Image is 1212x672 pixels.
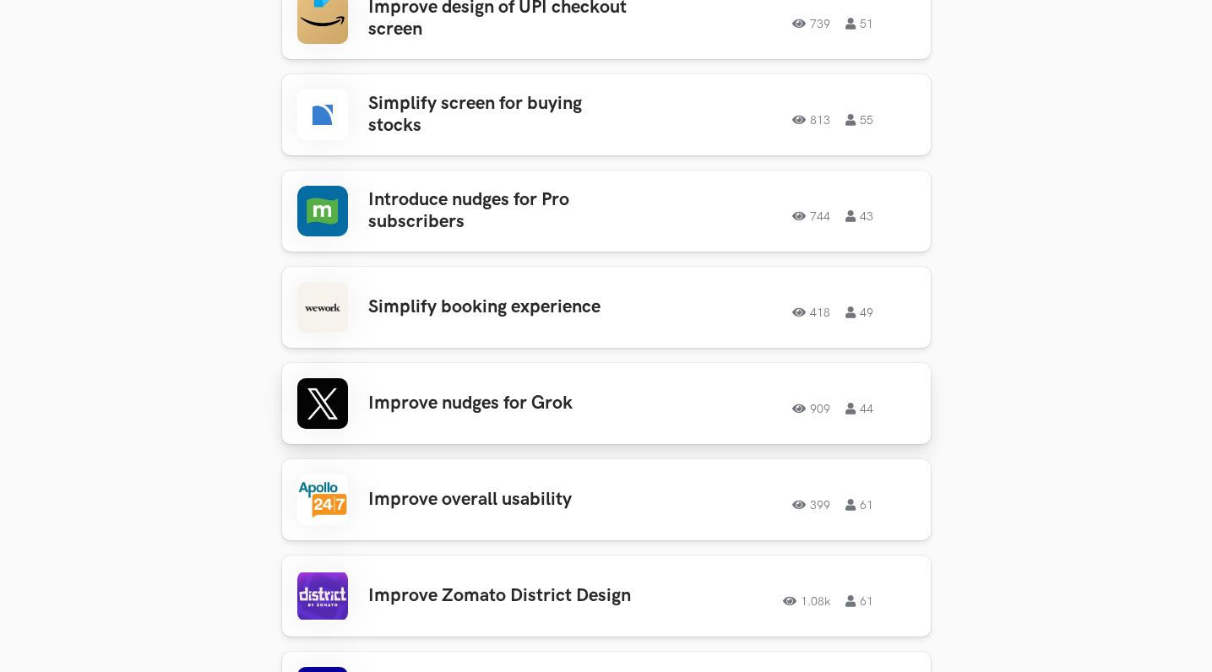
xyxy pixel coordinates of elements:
span: 744 [792,210,830,222]
span: 909 [792,403,830,415]
span: 43 [845,210,873,222]
span: 399 [792,499,830,511]
span: 1.08k [783,595,830,607]
h3: Improve nudges for Grok [368,393,632,415]
span: 418 [792,306,830,318]
a: Improve Zomato District Design 1.08k 61 [282,555,931,637]
span: 51 [845,18,873,30]
a: Introduce nudges for Pro subscribers 744 43 [282,171,931,252]
span: 813 [792,114,830,126]
h3: Simplify booking experience [368,296,632,318]
span: 44 [845,403,873,415]
a: Simplify screen for buying stocks 813 55 [282,74,931,155]
span: 61 [845,595,873,607]
span: 61 [845,499,873,511]
a: Simplify booking experience 418 49 [282,267,931,348]
h3: Improve Zomato District Design [368,585,632,607]
h3: Introduce nudges for Pro subscribers [368,189,632,234]
span: 49 [845,306,873,318]
a: Improve nudges for Grok 909 44 [282,363,931,444]
a: Improve overall usability 399 61 [282,459,931,540]
h3: Improve overall usability [368,489,632,511]
h3: Simplify screen for buying stocks [368,93,632,138]
span: 55 [845,114,873,126]
span: 739 [792,18,830,30]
